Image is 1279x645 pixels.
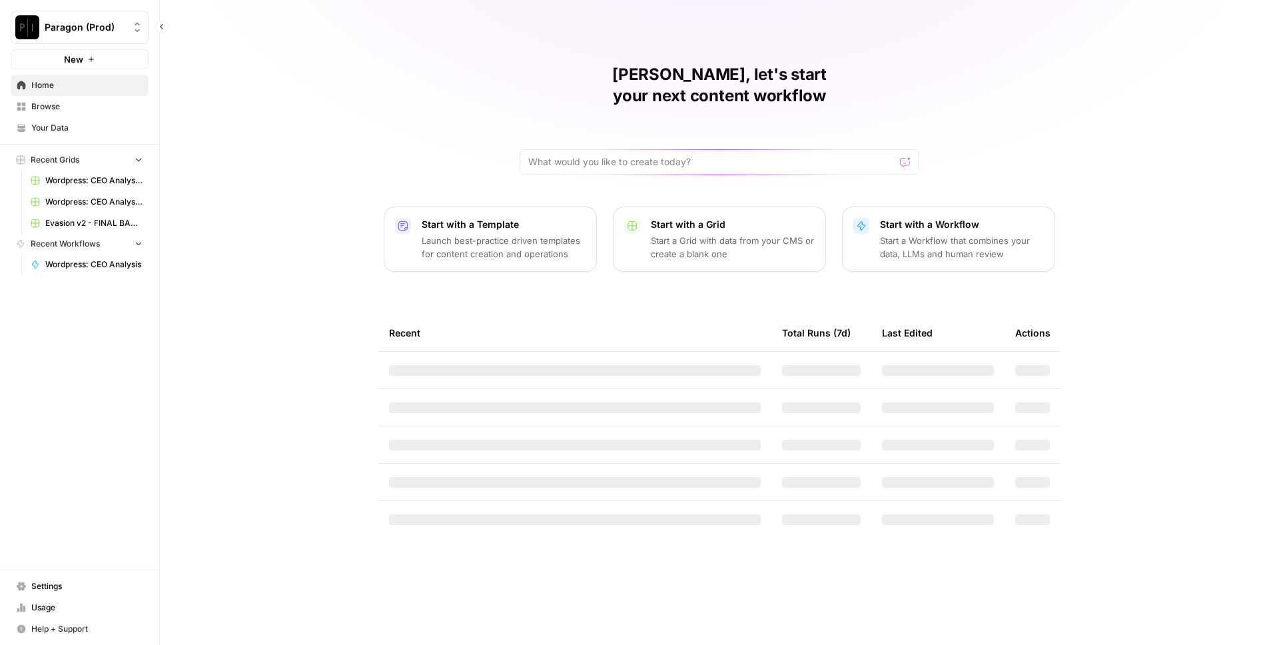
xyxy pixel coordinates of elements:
a: Home [11,75,149,96]
span: Browse [31,101,143,113]
span: Recent Grids [31,154,79,166]
div: Recent [389,315,761,351]
p: Start with a Grid [651,218,815,231]
span: Your Data [31,122,143,134]
p: Start with a Template [422,218,586,231]
a: Browse [11,96,149,117]
span: Wordpress: CEO Analysis [45,259,143,271]
a: Wordpress: CEO Analysis Grid (1) [25,170,149,191]
input: What would you like to create today? [528,155,895,169]
p: Start a Grid with data from your CMS or create a blank one [651,234,815,261]
span: Paragon (Prod) [45,21,125,34]
button: Recent Workflows [11,234,149,254]
p: Launch best-practice driven templates for content creation and operations [422,234,586,261]
p: Start a Workflow that combines your data, LLMs and human review [880,234,1044,261]
img: Paragon (Prod) Logo [15,15,39,39]
div: Last Edited [882,315,933,351]
a: Your Data [11,117,149,139]
span: Usage [31,602,143,614]
a: Evasion v2 - FINAL BACKFILL [DATE] Grid [25,213,149,234]
button: New [11,49,149,69]
span: New [64,53,83,66]
span: Recent Workflows [31,238,100,250]
div: Actions [1015,315,1051,351]
button: Workspace: Paragon (Prod) [11,11,149,44]
button: Recent Grids [11,150,149,170]
span: Evasion v2 - FINAL BACKFILL [DATE] Grid [45,217,143,229]
a: Settings [11,576,149,597]
button: Start with a GridStart a Grid with data from your CMS or create a blank one [613,207,826,272]
a: Usage [11,597,149,618]
span: Home [31,79,143,91]
span: Wordpress: CEO Analysis Grid [45,196,143,208]
p: Start with a Workflow [880,218,1044,231]
span: Settings [31,580,143,592]
span: Help + Support [31,623,143,635]
span: Wordpress: CEO Analysis Grid (1) [45,175,143,187]
button: Start with a TemplateLaunch best-practice driven templates for content creation and operations [384,207,597,272]
button: Help + Support [11,618,149,640]
div: Total Runs (7d) [782,315,851,351]
button: Start with a WorkflowStart a Workflow that combines your data, LLMs and human review [842,207,1055,272]
h1: [PERSON_NAME], let's start your next content workflow [520,64,919,107]
a: Wordpress: CEO Analysis Grid [25,191,149,213]
a: Wordpress: CEO Analysis [25,254,149,275]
